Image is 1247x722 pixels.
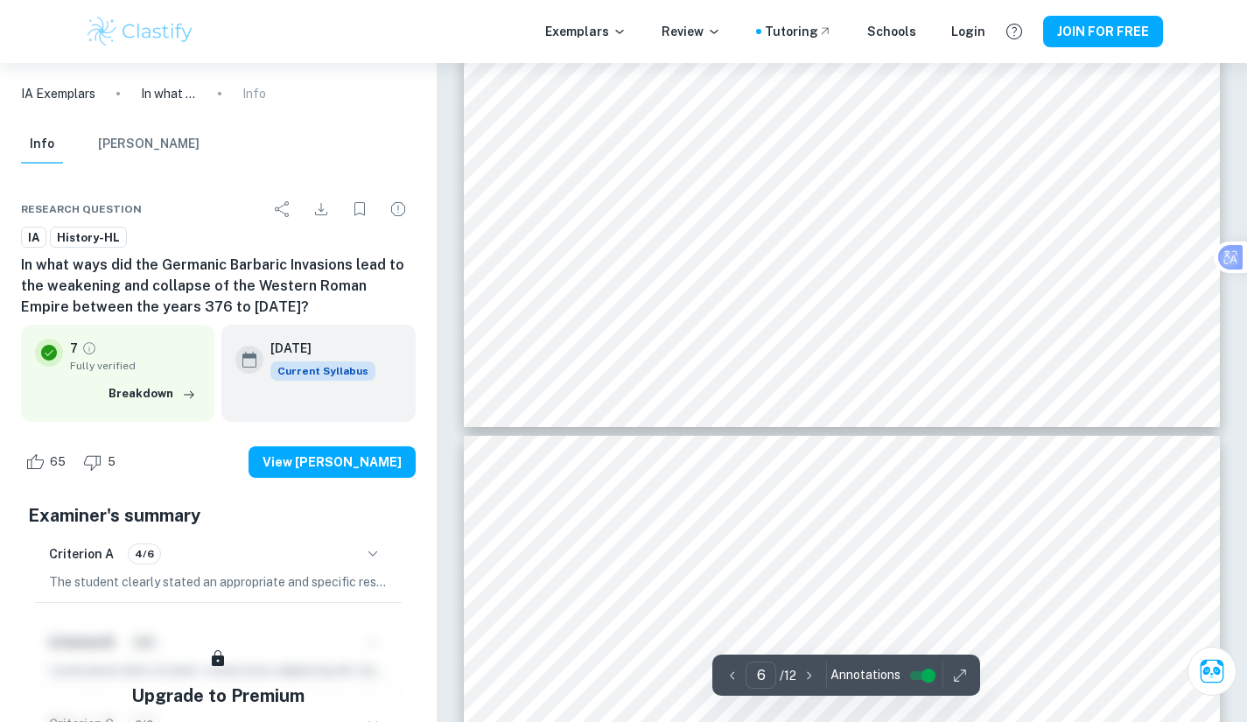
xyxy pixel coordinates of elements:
[70,358,200,374] span: Fully verified
[242,84,266,103] p: Info
[21,201,142,217] span: Research question
[131,683,305,709] h5: Upgrade to Premium
[98,125,200,164] button: [PERSON_NAME]
[49,544,114,564] h6: Criterion A
[85,14,196,49] img: Clastify logo
[1043,16,1163,47] button: JOIN FOR FREE
[22,229,46,247] span: IA
[51,229,126,247] span: History-HL
[270,339,361,358] h6: [DATE]
[104,381,200,407] button: Breakdown
[545,22,627,41] p: Exemplars
[21,255,416,318] h6: In what ways did the Germanic Barbaric Invasions lead to the weakening and collapse of the Wester...
[21,227,46,249] a: IA
[21,125,63,164] button: Info
[70,339,78,358] p: 7
[98,453,125,471] span: 5
[662,22,721,41] p: Review
[28,502,409,529] h5: Examiner's summary
[79,448,125,476] div: Dislike
[21,448,75,476] div: Like
[81,340,97,356] a: Grade fully verified
[765,22,832,41] a: Tutoring
[1187,647,1236,696] button: Ask Clai
[141,84,197,103] p: In what ways did the Germanic Barbaric Invasions lead to the weakening and collapse of the Wester...
[381,192,416,227] div: Report issue
[830,666,900,684] span: Annotations
[21,84,95,103] a: IA Exemplars
[304,192,339,227] div: Download
[999,17,1029,46] button: Help and Feedback
[342,192,377,227] div: Bookmark
[951,22,985,41] a: Login
[270,361,375,381] span: Current Syllabus
[249,446,416,478] button: View [PERSON_NAME]
[50,227,127,249] a: History-HL
[265,192,300,227] div: Share
[780,666,796,685] p: / 12
[867,22,916,41] a: Schools
[49,572,388,592] p: The student clearly stated an appropriate and specific research question regarding the Germanic B...
[129,546,160,562] span: 4/6
[40,453,75,471] span: 65
[270,361,375,381] div: This exemplar is based on the current syllabus. Feel free to refer to it for inspiration/ideas wh...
